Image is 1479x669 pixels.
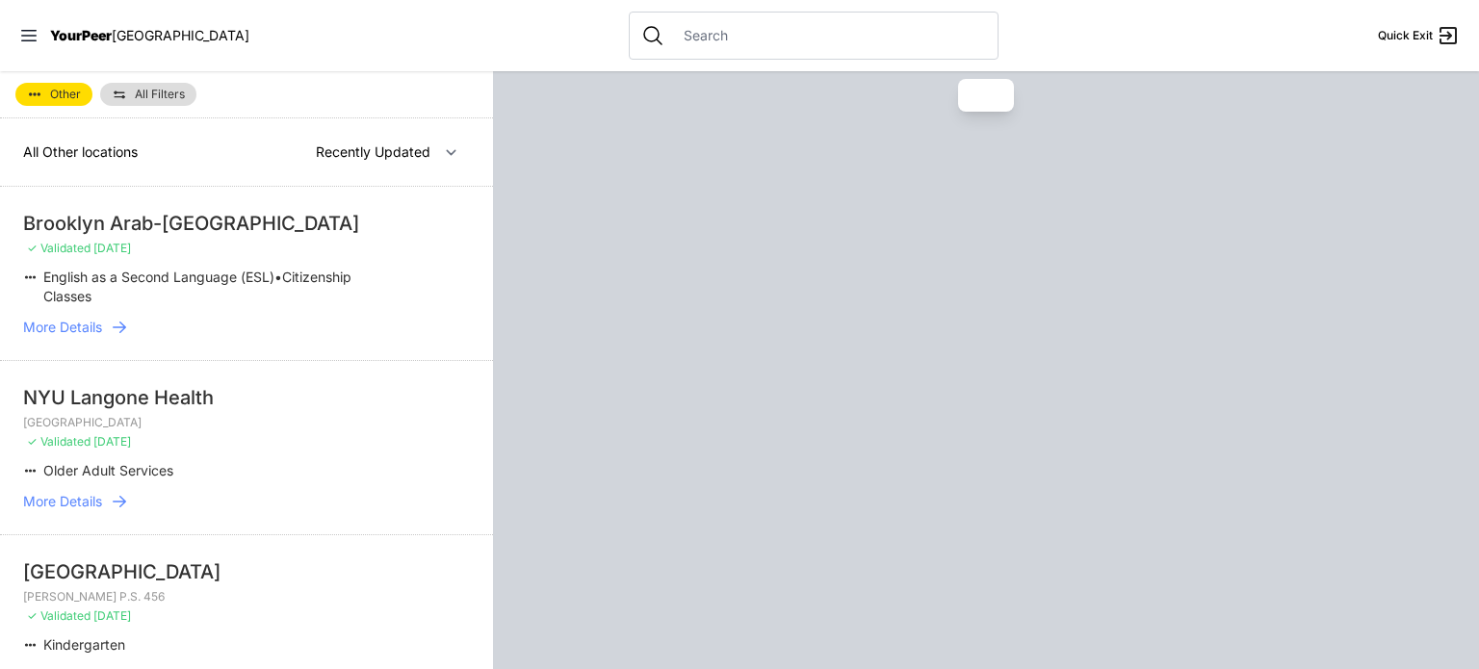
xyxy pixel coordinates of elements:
span: [DATE] [93,241,131,255]
div: Brooklyn Arab-[GEOGRAPHIC_DATA] [23,210,470,237]
span: More Details [23,318,102,337]
span: [DATE] [93,434,131,449]
span: • [274,269,282,285]
span: Older Adult Services [43,462,173,478]
span: All Other locations [23,143,138,160]
span: English as a Second Language (ESL) [43,269,274,285]
div: NYU Langone Health [23,384,470,411]
input: Search [672,26,986,45]
a: Quick Exit [1378,24,1460,47]
a: All Filters [100,83,196,106]
span: Quick Exit [1378,28,1433,43]
a: More Details [23,492,470,511]
p: [GEOGRAPHIC_DATA] [23,415,470,430]
span: Other [50,89,81,100]
span: More Details [23,492,102,511]
span: ✓ Validated [27,608,91,623]
span: YourPeer [50,27,112,43]
a: More Details [23,318,470,337]
span: ✓ Validated [27,241,91,255]
span: [DATE] [93,608,131,623]
span: All Filters [135,89,185,100]
div: [GEOGRAPHIC_DATA] [23,558,470,585]
p: [PERSON_NAME] P.S. 456 [23,589,470,605]
span: Kindergarten [43,636,125,653]
span: [GEOGRAPHIC_DATA] [112,27,249,43]
span: ✓ Validated [27,434,91,449]
a: YourPeer[GEOGRAPHIC_DATA] [50,30,249,41]
a: Other [15,83,92,106]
